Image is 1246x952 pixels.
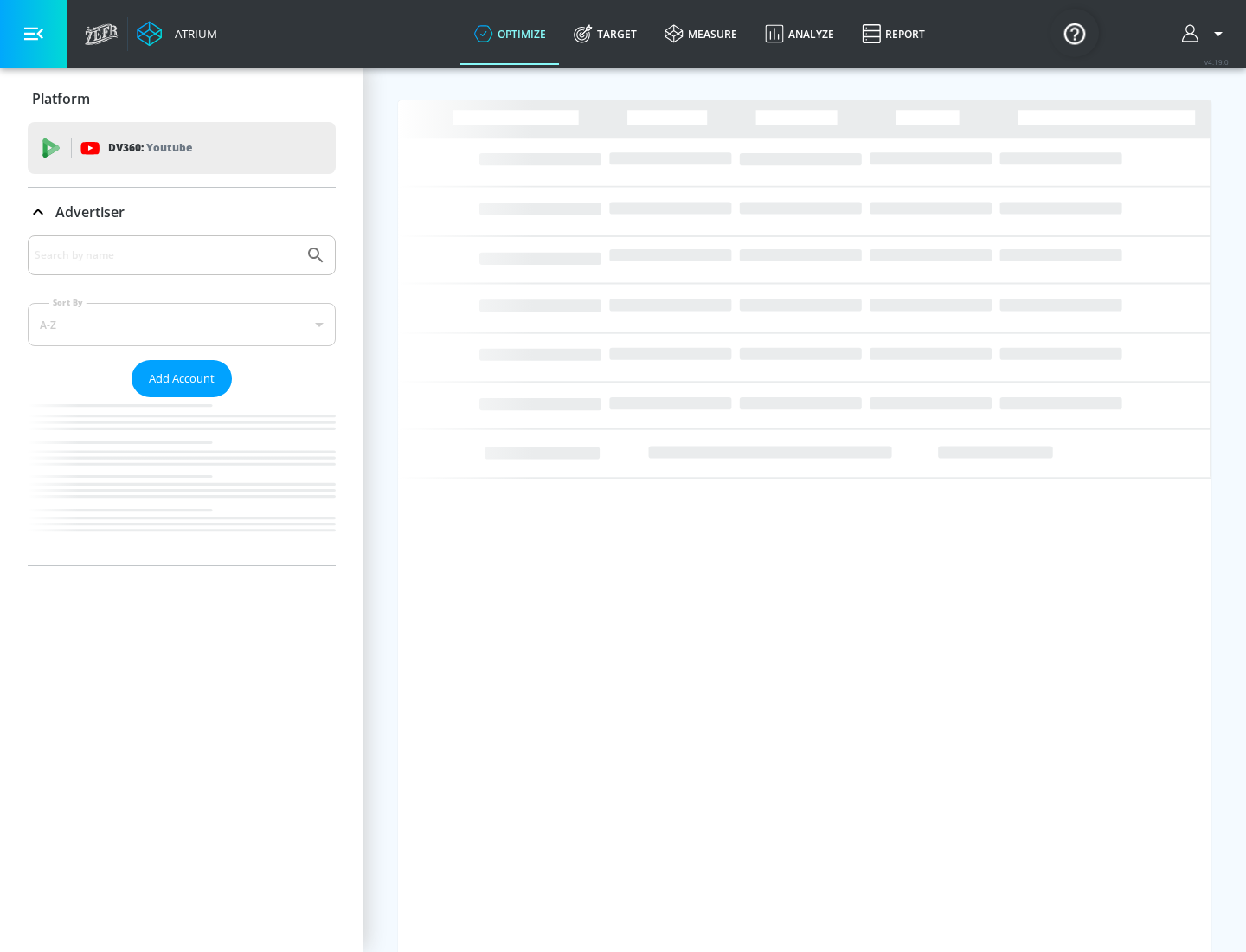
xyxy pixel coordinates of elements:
span: Add Account [149,369,215,389]
div: DV360: Youtube [28,122,336,174]
a: Analyze [751,3,848,65]
div: Advertiser [28,188,336,236]
a: Target [560,3,651,65]
div: Advertiser [28,235,336,565]
div: Platform [28,74,336,123]
input: Search by name [35,244,297,267]
a: optimize [460,3,560,65]
button: Add Account [132,360,232,397]
p: DV360: [108,138,192,158]
p: Advertiser [55,203,125,222]
div: A-Z [28,303,336,346]
a: measure [651,3,751,65]
p: Youtube [146,138,192,157]
a: Atrium [137,21,217,47]
div: Atrium [168,26,217,42]
label: Sort By [49,297,87,308]
a: Report [848,3,939,65]
p: Platform [32,89,90,108]
button: Open Resource Center [1050,9,1099,57]
span: v 4.19.0 [1204,57,1229,67]
nav: list of Advertiser [28,397,336,565]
